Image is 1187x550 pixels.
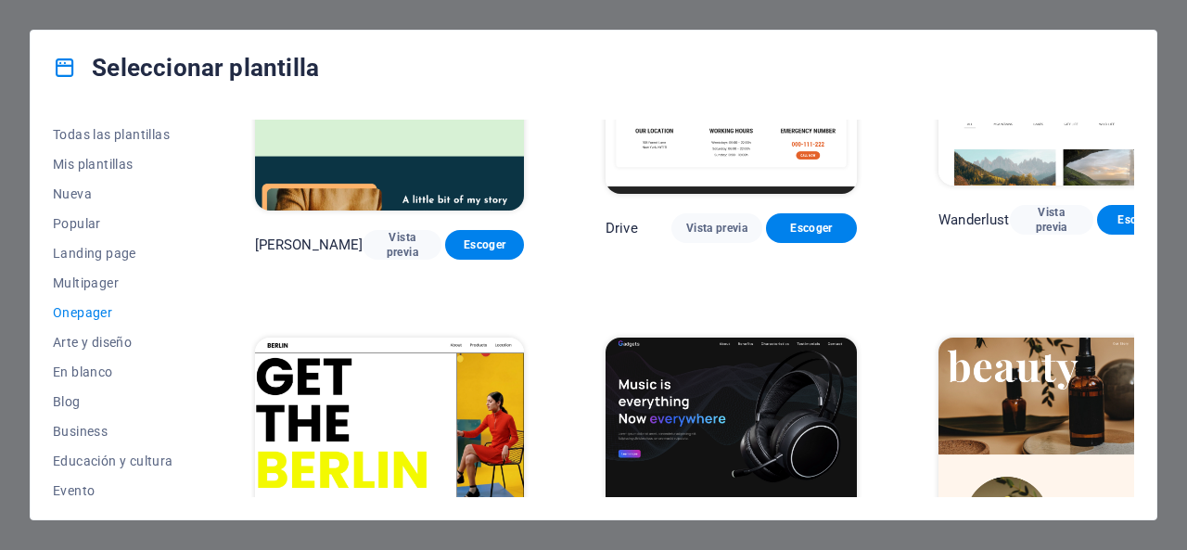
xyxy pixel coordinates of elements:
[53,179,173,209] button: Nueva
[53,149,173,179] button: Mis plantillas
[53,53,319,83] h4: Seleccionar plantilla
[53,216,173,231] span: Popular
[53,357,173,387] button: En blanco
[445,230,524,260] button: Escoger
[363,230,441,260] button: Vista previa
[460,237,509,252] span: Escoger
[53,186,173,201] span: Nueva
[1097,205,1181,235] button: Escoger
[377,230,427,260] span: Vista previa
[53,268,173,298] button: Multipager
[53,365,173,379] span: En blanco
[53,335,173,350] span: Arte y diseño
[1025,205,1079,235] span: Vista previa
[53,298,173,327] button: Onepager
[53,238,173,268] button: Landing page
[53,394,173,409] span: Blog
[1010,205,1093,235] button: Vista previa
[53,246,173,261] span: Landing page
[686,221,747,236] span: Vista previa
[781,221,842,236] span: Escoger
[606,219,638,237] p: Drive
[53,454,173,468] span: Educación y cultura
[53,327,173,357] button: Arte y diseño
[53,416,173,446] button: Business
[53,275,173,290] span: Multipager
[671,213,762,243] button: Vista previa
[1112,212,1166,227] span: Escoger
[53,127,173,142] span: Todas las plantillas
[766,213,857,243] button: Escoger
[53,476,173,505] button: Evento
[53,446,173,476] button: Educación y cultura
[53,120,173,149] button: Todas las plantillas
[938,211,1009,229] p: Wanderlust
[53,424,173,439] span: Business
[53,209,173,238] button: Popular
[255,236,364,254] p: [PERSON_NAME]
[53,387,173,416] button: Blog
[53,157,173,172] span: Mis plantillas
[53,483,173,498] span: Evento
[53,305,173,320] span: Onepager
